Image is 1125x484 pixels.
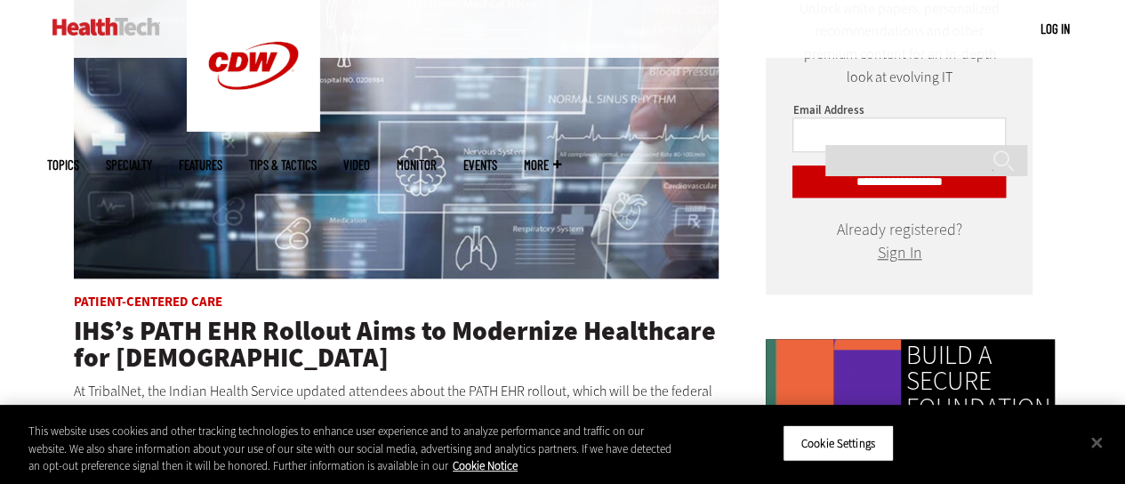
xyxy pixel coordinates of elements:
[187,117,320,136] a: CDW
[463,158,497,172] a: Events
[397,158,437,172] a: MonITor
[1041,20,1070,36] a: Log in
[28,423,675,475] div: This website uses cookies and other tracking technologies to enhance user experience and to analy...
[74,313,716,375] a: IHS’s PATH EHR Rollout Aims to Modernize Healthcare for [DEMOGRAPHIC_DATA]
[1041,20,1070,38] div: User menu
[792,224,1006,259] div: Already registered?
[249,158,317,172] a: Tips & Tactics
[524,158,561,172] span: More
[74,293,222,311] a: Patient-Centered Care
[1077,423,1116,462] button: Close
[106,158,152,172] span: Specialty
[47,158,79,172] span: Topics
[343,158,370,172] a: Video
[453,458,518,473] a: More information about your privacy
[877,242,921,263] a: Sign In
[766,339,901,474] img: Colorful animated shapes
[905,343,1050,421] a: BUILD A SECURE FOUNDATION
[783,424,894,462] button: Cookie Settings
[52,18,160,36] img: Home
[74,380,719,425] p: At TribalNet, the Indian Health Service updated attendees about the PATH EHR rollout, which will ...
[179,158,222,172] a: Features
